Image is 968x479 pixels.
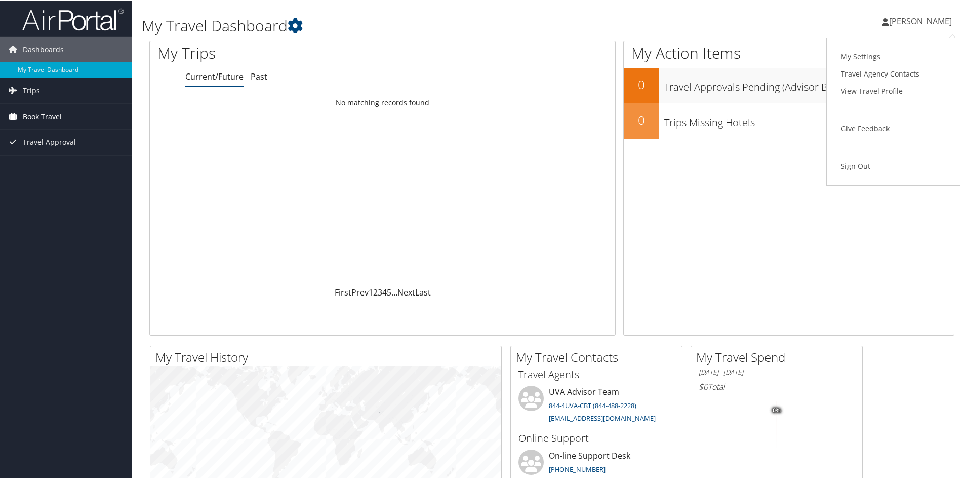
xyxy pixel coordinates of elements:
h2: 0 [624,110,659,128]
a: 0Trips Missing Hotels [624,102,954,138]
a: Next [397,286,415,297]
a: My Settings [837,47,950,64]
h6: [DATE] - [DATE] [699,366,855,376]
h1: My Trips [157,42,414,63]
h2: My Travel Contacts [516,348,682,365]
h2: 0 [624,75,659,92]
span: … [391,286,397,297]
a: [EMAIL_ADDRESS][DOMAIN_NAME] [549,413,656,422]
h1: My Travel Dashboard [142,14,689,35]
h3: Travel Agents [518,366,674,381]
h6: Total [699,380,855,391]
a: Past [251,70,267,81]
h3: Trips Missing Hotels [664,109,954,129]
h2: My Travel Spend [696,348,862,365]
a: First [335,286,351,297]
a: View Travel Profile [837,82,950,99]
a: [PHONE_NUMBER] [549,464,606,473]
a: [PERSON_NAME] [882,5,962,35]
a: 844-4UVA-CBT (844-488-2228) [549,400,636,409]
a: 3 [378,286,382,297]
a: 5 [387,286,391,297]
span: Dashboards [23,36,64,61]
h3: Travel Approvals Pending (Advisor Booked) [664,74,954,93]
h3: Online Support [518,430,674,445]
a: Last [415,286,431,297]
a: Travel Agency Contacts [837,64,950,82]
a: Prev [351,286,369,297]
span: [PERSON_NAME] [889,15,952,26]
a: Give Feedback [837,119,950,136]
a: Sign Out [837,157,950,174]
span: $0 [699,380,708,391]
span: Book Travel [23,103,62,128]
a: Current/Future [185,70,244,81]
h1: My Action Items [624,42,954,63]
a: 2 [373,286,378,297]
img: airportal-logo.png [22,7,124,30]
td: No matching records found [150,93,615,111]
span: Travel Approval [23,129,76,154]
a: 4 [382,286,387,297]
li: UVA Advisor Team [513,385,679,426]
h2: My Travel History [155,348,501,365]
a: 1 [369,286,373,297]
a: 0Travel Approvals Pending (Advisor Booked) [624,67,954,102]
span: Trips [23,77,40,102]
tspan: 0% [773,407,781,413]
